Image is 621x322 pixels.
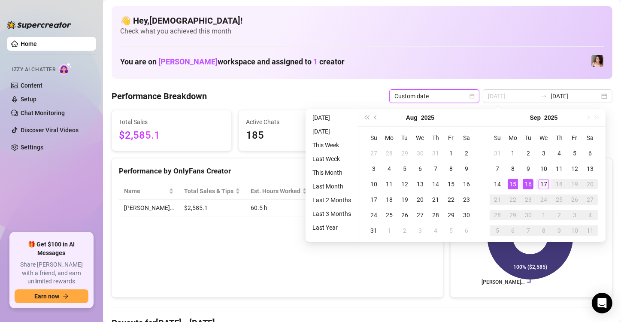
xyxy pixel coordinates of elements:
[443,223,459,238] td: 2025-09-05
[397,161,412,176] td: 2025-08-05
[21,127,79,134] a: Discover Viral Videos
[521,146,536,161] td: 2025-09-02
[508,225,518,236] div: 6
[523,225,533,236] div: 7
[521,223,536,238] td: 2025-10-07
[567,207,582,223] td: 2025-10-03
[551,146,567,161] td: 2025-09-04
[384,164,394,174] div: 4
[366,130,382,146] th: Su
[309,195,354,205] li: Last 2 Months
[591,55,603,67] img: Lauren
[382,192,397,207] td: 2025-08-18
[490,192,505,207] td: 2025-09-21
[539,164,549,174] div: 10
[412,207,428,223] td: 2025-08-27
[15,240,88,257] span: 🎁 Get $100 in AI Messages
[570,225,580,236] div: 10
[443,192,459,207] td: 2025-08-22
[539,210,549,220] div: 1
[428,130,443,146] th: Th
[585,179,595,189] div: 20
[21,40,37,47] a: Home
[536,130,551,146] th: We
[309,209,354,219] li: Last 3 Months
[551,130,567,146] th: Th
[362,109,371,126] button: Last year (Control + left)
[570,194,580,205] div: 26
[505,176,521,192] td: 2025-09-15
[21,144,43,151] a: Settings
[415,164,425,174] div: 6
[430,210,441,220] div: 28
[15,261,88,286] span: Share [PERSON_NAME] with a friend, and earn unlimited rewards
[585,194,595,205] div: 27
[397,192,412,207] td: 2025-08-19
[570,164,580,174] div: 12
[505,146,521,161] td: 2025-09-01
[490,161,505,176] td: 2025-09-07
[384,148,394,158] div: 28
[585,225,595,236] div: 11
[446,225,456,236] div: 5
[536,192,551,207] td: 2025-09-24
[384,179,394,189] div: 11
[521,176,536,192] td: 2025-09-16
[567,192,582,207] td: 2025-09-26
[382,176,397,192] td: 2025-08-11
[446,194,456,205] div: 22
[585,210,595,220] div: 4
[124,186,167,196] span: Name
[158,57,218,66] span: [PERSON_NAME]
[412,161,428,176] td: 2025-08-06
[428,223,443,238] td: 2025-09-04
[554,164,564,174] div: 11
[415,179,425,189] div: 13
[309,126,354,137] li: [DATE]
[592,293,612,313] div: Open Intercom Messenger
[470,94,475,99] span: calendar
[394,90,474,103] span: Custom date
[461,225,472,236] div: 6
[492,148,503,158] div: 31
[505,207,521,223] td: 2025-09-29
[554,194,564,205] div: 25
[521,161,536,176] td: 2025-09-09
[179,200,245,216] td: $2,585.1
[430,179,441,189] div: 14
[582,176,598,192] td: 2025-09-20
[63,293,69,299] span: arrow-right
[120,27,604,36] span: Check what you achieved this month
[34,293,59,300] span: Earn now
[585,164,595,174] div: 13
[490,130,505,146] th: Su
[492,179,503,189] div: 14
[428,207,443,223] td: 2025-08-28
[482,279,524,286] text: [PERSON_NAME]…
[119,165,436,177] div: Performance by OnlyFans Creator
[443,146,459,161] td: 2025-08-01
[184,186,233,196] span: Total Sales & Tips
[384,225,394,236] div: 1
[536,207,551,223] td: 2025-10-01
[492,164,503,174] div: 7
[536,223,551,238] td: 2025-10-08
[459,223,474,238] td: 2025-09-06
[412,130,428,146] th: We
[461,194,472,205] div: 23
[554,225,564,236] div: 9
[366,176,382,192] td: 2025-08-10
[544,109,557,126] button: Choose a year
[540,93,547,100] span: to
[430,148,441,158] div: 31
[523,164,533,174] div: 9
[397,130,412,146] th: Tu
[397,146,412,161] td: 2025-07-29
[446,210,456,220] div: 29
[428,146,443,161] td: 2025-07-31
[443,130,459,146] th: Fr
[570,179,580,189] div: 19
[570,148,580,158] div: 5
[384,194,394,205] div: 18
[412,146,428,161] td: 2025-07-30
